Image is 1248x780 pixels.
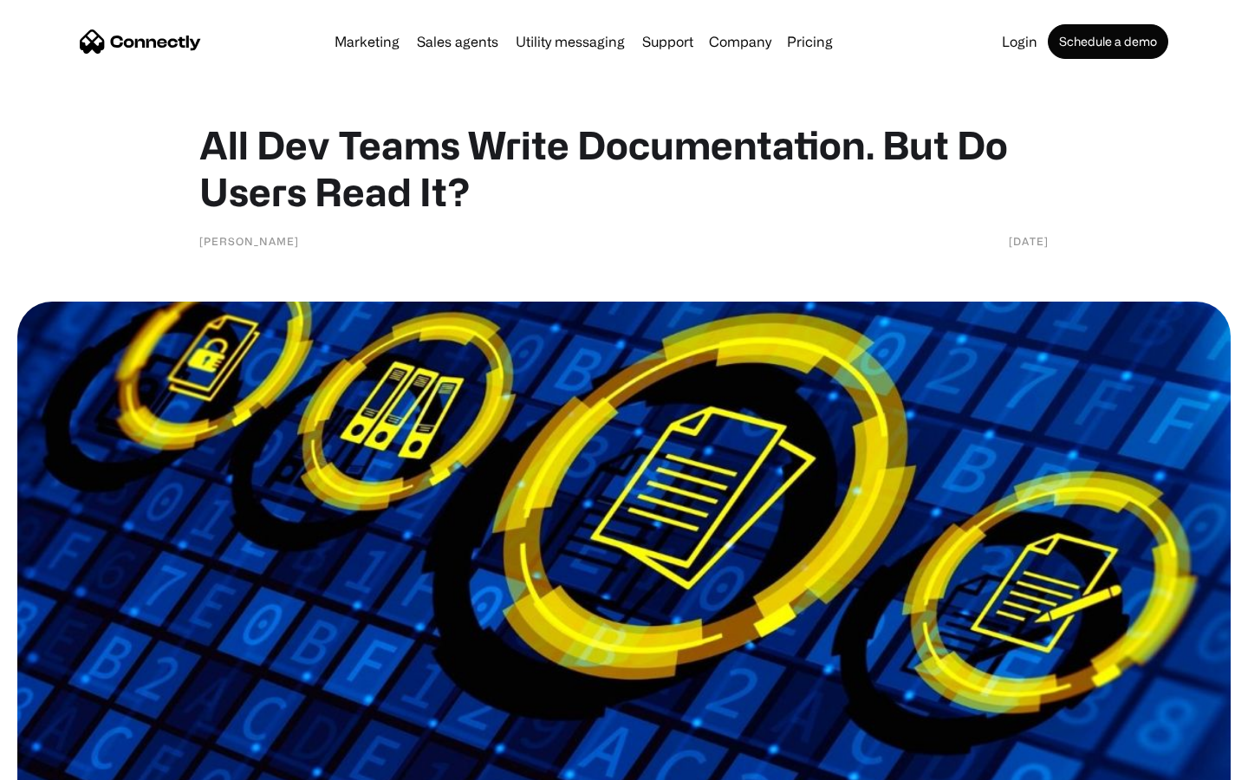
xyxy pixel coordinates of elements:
[1048,24,1168,59] a: Schedule a demo
[780,35,840,49] a: Pricing
[35,750,104,774] ul: Language list
[509,35,632,49] a: Utility messaging
[328,35,406,49] a: Marketing
[995,35,1044,49] a: Login
[199,121,1049,215] h1: All Dev Teams Write Documentation. But Do Users Read It?
[410,35,505,49] a: Sales agents
[17,750,104,774] aside: Language selected: English
[709,29,771,54] div: Company
[1009,232,1049,250] div: [DATE]
[199,232,299,250] div: [PERSON_NAME]
[635,35,700,49] a: Support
